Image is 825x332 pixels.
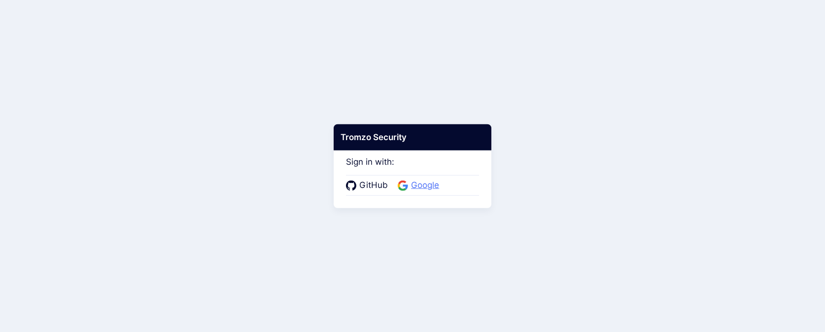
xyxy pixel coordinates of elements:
[346,179,391,192] a: GitHub
[356,179,391,192] span: GitHub
[334,124,491,150] div: Tromzo Security
[408,179,442,192] span: Google
[346,143,479,195] div: Sign in with:
[398,179,442,192] a: Google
